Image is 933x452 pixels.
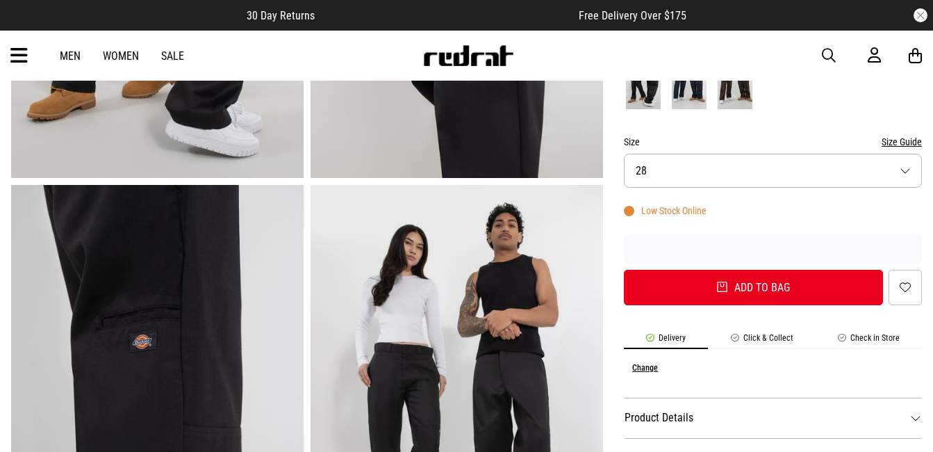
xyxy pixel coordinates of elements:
div: Low Stock Online [624,205,707,216]
iframe: Customer reviews powered by Trustpilot [624,242,922,256]
button: Open LiveChat chat widget [11,6,53,47]
button: 28 [624,154,922,188]
img: Dark Navy [672,62,707,109]
span: 28 [636,164,647,177]
dt: Product Details [624,398,922,438]
button: Change [632,363,658,373]
a: Women [103,49,139,63]
button: Add to bag [624,270,883,305]
img: Black [626,62,661,109]
a: Men [60,49,81,63]
li: Delivery [624,333,708,349]
div: Size [624,134,922,150]
span: 30 Day Returns [247,9,315,22]
img: Dark Brown [718,62,752,109]
li: Click & Collect [708,333,815,349]
img: Redrat logo [422,45,514,66]
li: Check in Store [816,333,922,349]
a: Sale [161,49,184,63]
button: Size Guide [882,134,922,150]
span: Free Delivery Over $175 [579,9,686,22]
iframe: Customer reviews powered by Trustpilot [342,8,551,22]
